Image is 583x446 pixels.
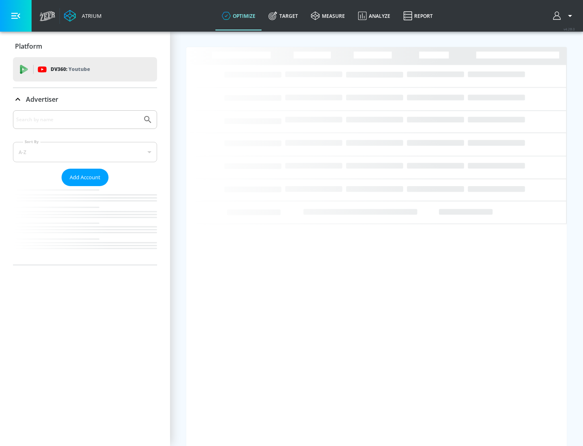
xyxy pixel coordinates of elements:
[23,139,40,144] label: Sort By
[13,57,157,81] div: DV360: Youtube
[51,65,90,74] p: DV360:
[397,1,439,30] a: Report
[26,95,58,104] p: Advertiser
[15,42,42,51] p: Platform
[13,35,157,58] div: Platform
[79,12,102,19] div: Atrium
[351,1,397,30] a: Analyze
[70,173,100,182] span: Add Account
[215,1,262,30] a: optimize
[564,27,575,31] span: v 4.28.0
[68,65,90,73] p: Youtube
[16,114,139,125] input: Search by name
[262,1,304,30] a: Target
[64,10,102,22] a: Atrium
[62,169,109,186] button: Add Account
[304,1,351,30] a: measure
[13,88,157,111] div: Advertiser
[13,186,157,265] nav: list of Advertiser
[13,110,157,265] div: Advertiser
[13,142,157,162] div: A-Z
